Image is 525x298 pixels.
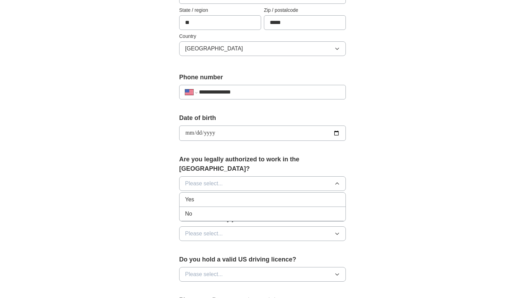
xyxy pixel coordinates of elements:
[179,33,346,40] label: Country
[264,7,346,14] label: Zip / postalcode
[185,270,223,279] span: Please select...
[179,176,346,191] button: Please select...
[179,267,346,282] button: Please select...
[185,45,243,53] span: [GEOGRAPHIC_DATA]
[179,113,346,123] label: Date of birth
[185,179,223,188] span: Please select...
[179,41,346,56] button: [GEOGRAPHIC_DATA]
[179,155,346,174] label: Are you legally authorized to work in the [GEOGRAPHIC_DATA]?
[185,229,223,238] span: Please select...
[179,226,346,241] button: Please select...
[179,7,261,14] label: State / region
[179,73,346,82] label: Phone number
[185,210,192,218] span: No
[179,255,346,264] label: Do you hold a valid US driving licence?
[185,195,194,204] span: Yes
